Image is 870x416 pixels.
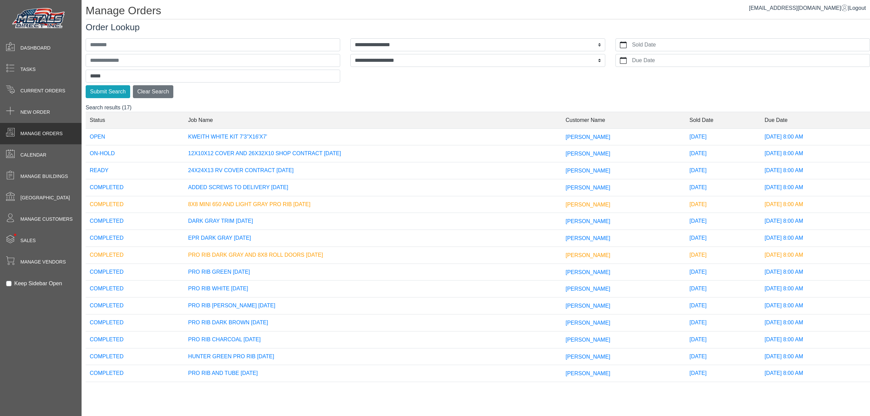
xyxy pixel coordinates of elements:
td: COMPLETED [86,281,184,297]
span: [PERSON_NAME] [565,235,610,241]
td: DARK GRAY TRIM [DATE] [184,213,562,230]
h1: Manage Orders [86,4,870,19]
td: [DATE] 8:00 AM [761,331,870,348]
td: [DATE] 8:00 AM [761,281,870,297]
span: [PERSON_NAME] [565,252,610,258]
td: COMPLETED [86,314,184,331]
span: Dashboard [20,44,51,52]
td: [DATE] [685,314,761,331]
span: [GEOGRAPHIC_DATA] [20,194,70,201]
label: Keep Sidebar Open [14,279,62,288]
button: Submit Search [86,85,130,98]
span: [PERSON_NAME] [565,134,610,140]
td: PRO RIB WHITE [DATE] [184,281,562,297]
span: Calendar [20,151,46,159]
td: EPR DARK GRAY [DATE] [184,230,562,247]
td: [DATE] 8:00 AM [761,128,870,145]
span: [PERSON_NAME] [565,201,610,207]
span: [PERSON_NAME] [565,218,610,224]
span: Manage Customers [20,216,73,223]
td: PRO LOC DARK GRAY [DATE] [184,382,562,399]
span: New Order [20,109,50,116]
td: KWEITH WHITE KIT 7'3"X16'X7' [184,128,562,145]
span: [PERSON_NAME] [565,286,610,292]
td: [DATE] 8:00 AM [761,382,870,399]
svg: calendar [620,41,627,48]
span: [EMAIL_ADDRESS][DOMAIN_NAME] [749,5,848,11]
td: [DATE] [685,365,761,382]
td: [DATE] 8:00 AM [761,213,870,230]
td: [DATE] [685,297,761,314]
td: [DATE] 8:00 AM [761,179,870,196]
td: [DATE] 8:00 AM [761,162,870,179]
div: | [749,4,866,12]
td: [DATE] [685,382,761,399]
td: PRO RIB GREEN [DATE] [184,264,562,281]
td: [DATE] 8:00 AM [761,145,870,162]
span: [PERSON_NAME] [565,168,610,174]
span: [PERSON_NAME] [565,354,610,359]
td: [DATE] [685,162,761,179]
span: Logout [849,5,866,11]
td: PRO RIB DARK GRAY AND 8X8 ROLL DOORS [DATE] [184,247,562,264]
span: Current Orders [20,87,65,94]
td: COMPLETED [86,382,184,399]
span: [PERSON_NAME] [565,151,610,157]
td: [DATE] [685,264,761,281]
td: Job Name [184,112,562,128]
td: PRO RIB AND TUBE [DATE] [184,365,562,382]
td: PRO RIB CHARCOAL [DATE] [184,331,562,348]
td: 8X8 MINI 650 AND LIGHT GRAY PRO RIB [DATE] [184,196,562,213]
span: [PERSON_NAME] [565,370,610,376]
div: Search results (17) [86,104,870,383]
td: COMPLETED [86,331,184,348]
h3: Order Lookup [86,22,870,33]
td: [DATE] 8:00 AM [761,230,870,247]
td: [DATE] [685,128,761,145]
span: • [6,224,24,246]
td: COMPLETED [86,230,184,247]
td: COMPLETED [86,264,184,281]
td: COMPLETED [86,297,184,314]
span: [PERSON_NAME] [565,320,610,326]
td: 12X10X12 COVER AND 26X32X10 SHOP CONTRACT [DATE] [184,145,562,162]
td: OPEN [86,128,184,145]
svg: calendar [620,57,627,64]
td: COMPLETED [86,365,184,382]
td: COMPLETED [86,196,184,213]
span: Manage Orders [20,130,63,137]
td: Status [86,112,184,128]
td: [DATE] [685,196,761,213]
td: [DATE] [685,331,761,348]
td: [DATE] [685,281,761,297]
span: Manage Buildings [20,173,68,180]
td: COMPLETED [86,348,184,365]
td: Due Date [761,112,870,128]
td: COMPLETED [86,247,184,264]
span: Manage Vendors [20,258,66,266]
td: ADDED SCREWS TO DELIVERY [DATE] [184,179,562,196]
button: calendar [616,54,631,67]
td: [DATE] [685,230,761,247]
td: COMPLETED [86,179,184,196]
span: [PERSON_NAME] [565,303,610,309]
td: HUNTER GREEN PRO RIB [DATE] [184,348,562,365]
button: calendar [616,39,631,51]
td: [DATE] 8:00 AM [761,196,870,213]
td: [DATE] 8:00 AM [761,297,870,314]
span: Tasks [20,66,36,73]
button: Clear Search [133,85,173,98]
td: Sold Date [685,112,761,128]
span: Sales [20,237,36,244]
td: [DATE] 8:00 AM [761,348,870,365]
td: READY [86,162,184,179]
label: Sold Date [631,39,870,51]
td: ON-HOLD [86,145,184,162]
span: [PERSON_NAME] [565,185,610,191]
span: [PERSON_NAME] [565,337,610,343]
img: Metals Direct Inc Logo [10,6,68,31]
td: Customer Name [561,112,685,128]
td: [DATE] [685,348,761,365]
td: PRO RIB [PERSON_NAME] [DATE] [184,297,562,314]
td: PRO RIB DARK BROWN [DATE] [184,314,562,331]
